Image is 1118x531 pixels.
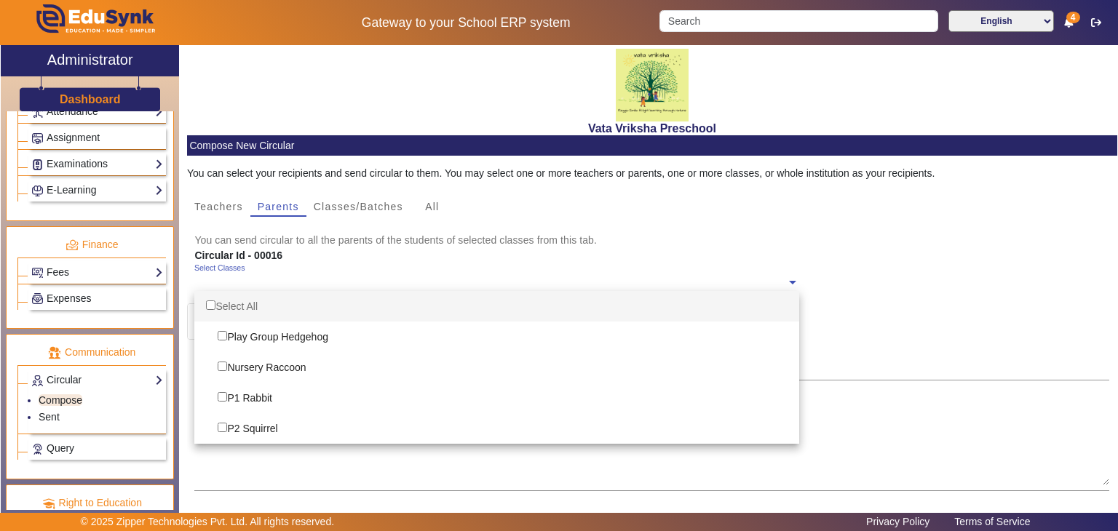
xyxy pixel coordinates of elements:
img: finance.png [66,239,79,252]
div: Play Group Hedgehog [194,322,799,352]
a: Sent [39,411,60,423]
span: Expenses [47,292,91,304]
mat-card-subtitle: You can send circular to all the parents of the students of selected classes from this tab. [194,232,1109,248]
div: Select All [194,291,799,322]
a: Administrator [1,45,179,76]
span: Classes/Batches [314,201,403,212]
input: Search [659,10,937,32]
img: rte.png [42,497,55,510]
span: 4 [1066,12,1080,23]
span: Query [47,442,74,454]
h5: Gateway to your School ERP system [288,15,644,31]
h2: Administrator [47,51,133,68]
span: Assignment [47,132,100,143]
div: You can select your recipients and send circular to them. You may select one or more teachers or ... [187,166,1117,181]
div: Nursery Raccoon [194,352,799,383]
p: Communication [17,345,166,360]
div: Select Classes [194,263,245,274]
img: Payroll.png [32,293,43,304]
h3: Dashboard [60,92,121,106]
a: Dashboard [59,92,122,107]
a: Compose [39,394,82,406]
img: 817d6453-c4a2-41f8-ac39-e8a470f27eea [616,49,689,121]
div: P1 Rabbit [194,383,799,413]
span: Director's Message [188,304,304,339]
img: Assignments.png [32,133,43,144]
div: P2 Squirrel [194,413,799,444]
img: communication.png [48,346,61,359]
span: All [425,201,439,212]
p: Right to Education [17,495,166,511]
span: Parents [258,201,299,212]
a: Assignment [31,129,163,146]
p: © 2025 Zipper Technologies Pvt. Ltd. All rights reserved. [81,514,335,530]
a: Terms of Service [947,512,1037,531]
span: Teachers [194,201,243,212]
a: Expenses [31,290,163,307]
a: Privacy Policy [859,512,937,531]
mat-card-header: Compose New Circular [187,135,1117,156]
ng-dropdown-panel: Options List [194,291,799,444]
img: Support-tickets.png [32,444,43,455]
p: Finance [17,237,166,252]
h2: Vata Vriksha Preschool [187,121,1117,135]
a: Query [31,440,163,457]
b: Circular Id - 00016 [194,249,282,261]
